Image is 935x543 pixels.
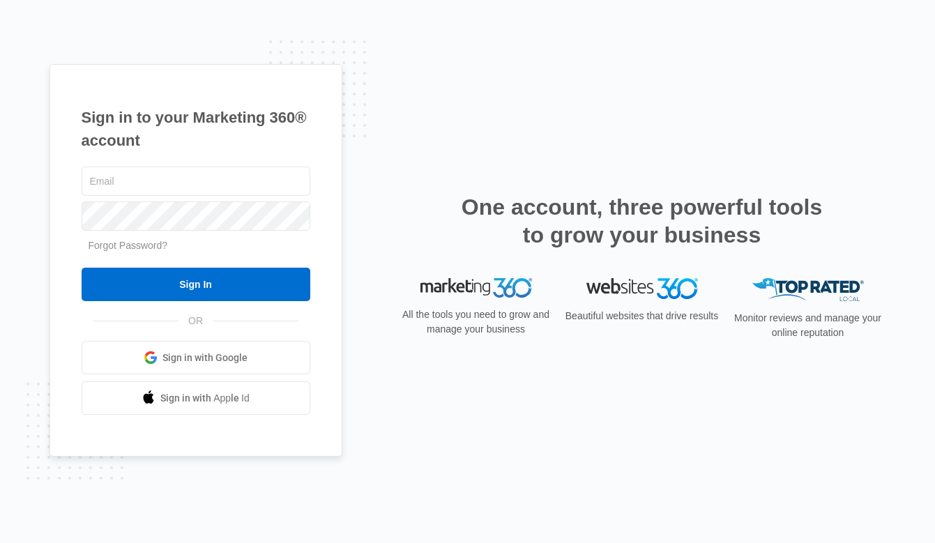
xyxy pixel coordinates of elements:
img: Marketing 360 [420,278,532,298]
p: Monitor reviews and manage your online reputation [730,311,886,340]
h1: Sign in to your Marketing 360® account [82,106,310,152]
a: Sign in with Google [82,341,310,374]
img: Top Rated Local [752,278,864,301]
h2: One account, three powerful tools to grow your business [457,193,827,249]
span: Sign in with Google [162,351,248,365]
input: Email [82,167,310,196]
span: Sign in with Apple Id [160,391,250,406]
input: Sign In [82,268,310,301]
p: All the tools you need to grow and manage your business [398,307,554,337]
span: OR [178,314,213,328]
a: Sign in with Apple Id [82,381,310,415]
img: Websites 360 [586,278,698,298]
a: Forgot Password? [89,240,168,251]
p: Beautiful websites that drive results [564,309,720,323]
